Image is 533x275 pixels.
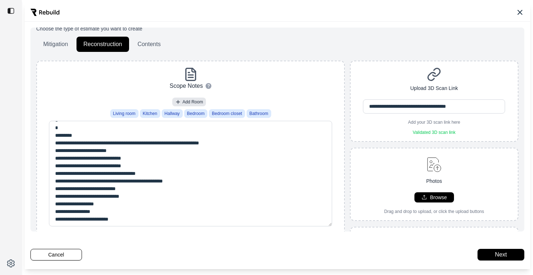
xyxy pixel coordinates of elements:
span: Add Room [182,99,203,105]
button: Living room [110,109,139,118]
button: Hallway [162,109,183,118]
span: Hallway [165,111,180,116]
img: upload-image.svg [424,154,445,175]
button: Contents [131,37,168,52]
span: ? [207,83,210,89]
p: Add your 3D scan link here [408,119,460,125]
button: Bathroom [247,109,271,118]
p: Photos [426,177,442,185]
button: Reconstruction [77,37,129,52]
button: Kitchen [140,109,160,118]
p: Choose the type of estimate you want to create [36,25,518,32]
span: Bedroom [187,111,205,116]
img: Rebuild [30,9,59,16]
button: Cancel [30,249,82,260]
p: Drag and drop to upload, or click the upload buttons [384,209,484,214]
button: Add Room [172,98,206,106]
button: Mitigation [36,37,75,52]
button: Browse [414,192,454,202]
span: Bedroom closet [212,111,242,116]
img: toggle sidebar [7,7,15,15]
p: Validated 3D scan link [408,130,460,135]
span: Kitchen [143,111,157,116]
button: Next [478,249,524,260]
p: Upload 3D Scan Link [410,85,458,92]
span: Living room [113,111,136,116]
span: Bathroom [249,111,268,116]
button: Bedroom [184,109,208,118]
button: Bedroom closet [209,109,245,118]
p: Scope Notes [170,82,203,90]
p: Browse [430,194,447,201]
